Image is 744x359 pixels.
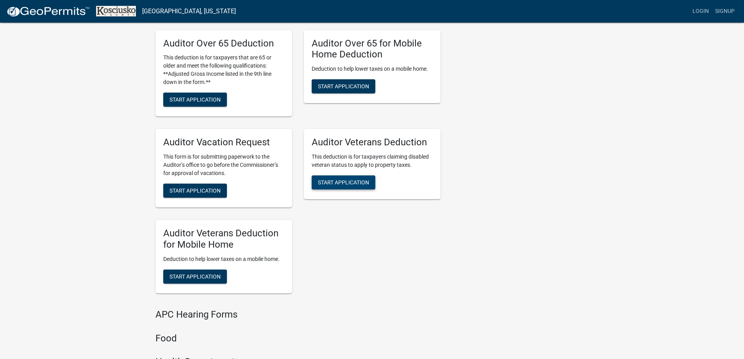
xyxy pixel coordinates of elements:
[312,153,433,169] p: This deduction is for taxpayers claiming disabled veteran status to apply to property taxes.
[163,38,284,49] h5: Auditor Over 65 Deduction
[96,6,136,16] img: Kosciusko County, Indiana
[312,38,433,61] h5: Auditor Over 65 for Mobile Home Deduction
[163,137,284,148] h5: Auditor Vacation Request
[169,188,221,194] span: Start Application
[163,153,284,177] p: This form is for submitting paperwork to the Auditor’s office to go before the Commissioner’s for...
[163,270,227,284] button: Start Application
[689,4,712,19] a: Login
[312,137,433,148] h5: Auditor Veterans Deduction
[318,179,369,186] span: Start Application
[163,228,284,250] h5: Auditor Veterans Deduction for Mobile Home
[163,54,284,86] p: This deduction is for taxpayers that are 65 or older and meet the following qualifications: **Adj...
[142,5,236,18] a: [GEOGRAPHIC_DATA], [US_STATE]
[312,175,375,189] button: Start Application
[312,79,375,93] button: Start Application
[155,309,441,320] h4: APC Hearing Forms
[155,333,441,344] h4: Food
[163,93,227,107] button: Start Application
[318,83,369,89] span: Start Application
[163,255,284,263] p: Deduction to help lower taxes on a mobile home.
[163,184,227,198] button: Start Application
[712,4,738,19] a: Signup
[169,96,221,103] span: Start Application
[312,65,433,73] p: Deduction to help lower taxes on a mobile home.
[169,273,221,279] span: Start Application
